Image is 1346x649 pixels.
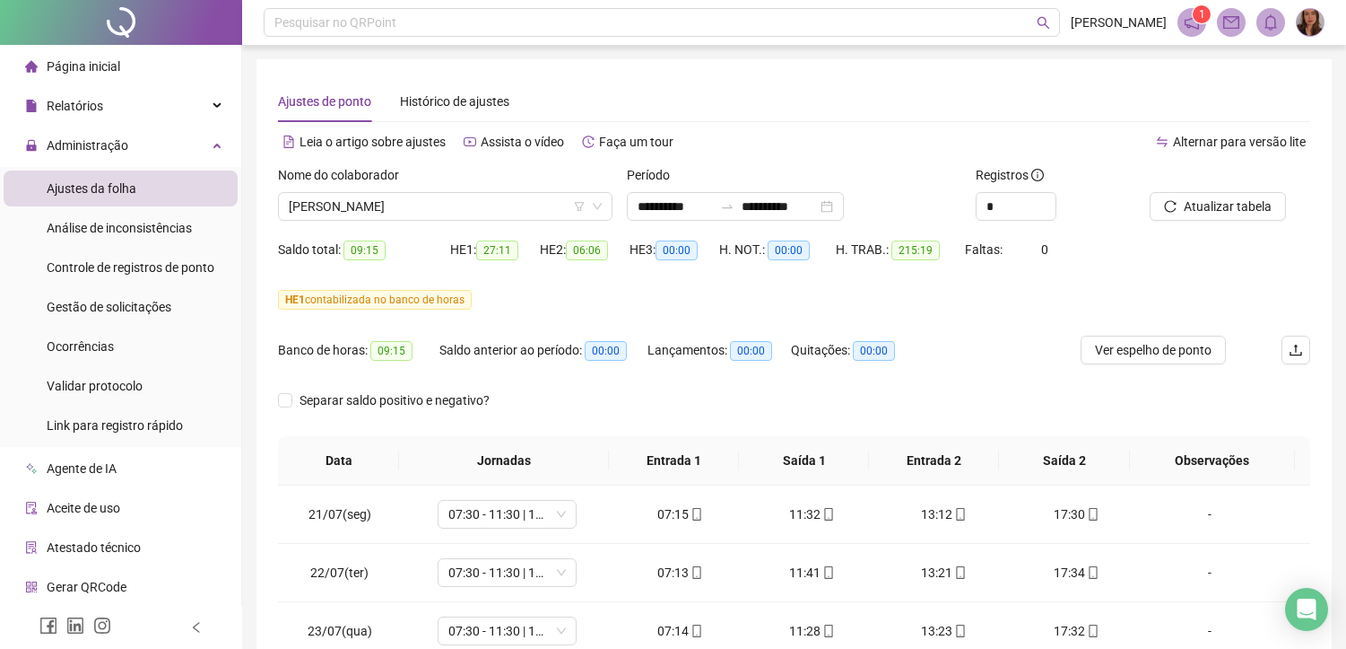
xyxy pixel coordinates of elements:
span: mobile [689,566,703,579]
span: Registros [976,165,1044,185]
div: HE 1: [450,240,540,260]
span: Separar saldo positivo e negativo? [292,390,497,410]
span: Alternar para versão lite [1173,135,1306,149]
div: - [1157,504,1263,524]
span: 21/07(seg) [308,507,371,522]
span: mail [1223,14,1239,31]
span: Gerar QRCode [47,580,126,594]
span: swap-right [720,199,734,214]
span: Análise de inconsistências [47,221,192,235]
span: DANIEL DA FONSECA LUIZ [289,193,602,220]
span: 00:00 [656,241,698,260]
div: H. NOT.: [719,240,836,260]
th: Entrada 2 [869,436,999,486]
span: Atestado técnico [47,540,141,555]
span: to [720,199,734,214]
span: Histórico de ajustes [400,94,509,109]
div: 13:23 [892,621,995,641]
span: Gestão de solicitações [47,300,171,314]
th: Saída 1 [739,436,869,486]
span: linkedin [66,617,84,635]
span: 00:00 [768,241,810,260]
span: Controle de registros de ponto [47,260,214,275]
span: qrcode [25,581,38,593]
div: 11:41 [760,563,864,583]
div: 11:28 [760,621,864,641]
span: instagram [93,617,111,635]
th: Saída 2 [999,436,1129,486]
span: contabilizada no banco de horas [278,290,472,310]
span: left [190,621,203,634]
div: 07:13 [629,563,732,583]
span: 07:30 - 11:30 | 13:30 - 17:30 [448,559,566,586]
span: lock [25,139,38,152]
th: Observações [1129,436,1295,486]
div: 13:21 [892,563,995,583]
span: 00:00 [585,341,627,361]
span: Link para registro rápido [47,418,183,433]
span: Ajustes da folha [47,181,136,196]
span: home [25,60,38,73]
span: 215:19 [891,241,940,260]
label: Nome do colaborador [278,165,411,185]
span: down [592,201,603,212]
div: 17:34 [1024,563,1127,583]
span: history [582,136,595,148]
button: Atualizar tabela [1150,192,1286,221]
span: mobile [952,508,967,521]
button: Ver espelho de ponto [1081,336,1226,364]
span: bell [1263,14,1279,31]
span: Ocorrências [47,339,114,354]
span: mobile [952,625,967,637]
span: 0 [1041,242,1048,257]
span: 06:06 [566,241,608,260]
span: 07:30 - 11:30 | 13:30 - 17:30 [448,618,566,645]
th: Data [278,436,399,486]
span: file-text [282,136,295,148]
span: mobile [821,625,835,637]
div: 17:30 [1024,504,1127,524]
span: HE 1 [285,294,305,306]
span: swap [1156,136,1168,148]
label: Período [627,165,682,185]
sup: 1 [1193,5,1211,23]
span: Agente de IA [47,461,117,476]
div: 07:14 [629,621,732,641]
div: H. TRAB.: [836,240,965,260]
span: youtube [464,136,476,148]
span: Validar protocolo [47,379,143,393]
div: 13:12 [892,504,995,524]
span: mobile [952,566,967,579]
span: 27:11 [476,241,518,260]
div: 07:15 [629,504,732,524]
div: 17:32 [1024,621,1127,641]
span: Atualizar tabela [1184,197,1272,216]
span: Aceite de uso [47,501,120,515]
th: Jornadas [399,436,609,486]
span: 22/07(ter) [310,566,369,580]
span: Relatórios [47,99,103,113]
span: Assista o vídeo [481,135,564,149]
span: Faça um tour [599,135,673,149]
span: Ver espelho de ponto [1095,340,1211,360]
span: Administração [47,138,128,153]
span: Leia o artigo sobre ajustes [300,135,446,149]
span: filter [574,201,585,212]
div: HE 3: [630,240,719,260]
img: 78555 [1297,9,1324,36]
div: - [1157,563,1263,583]
span: mobile [1085,566,1099,579]
span: 00:00 [730,341,772,361]
span: [PERSON_NAME] [1071,13,1167,32]
div: Saldo total: [278,240,450,260]
span: Faltas: [965,242,1005,257]
div: Banco de horas: [278,340,439,361]
span: Ajustes de ponto [278,94,371,109]
span: mobile [689,625,703,637]
span: 09:15 [370,341,412,361]
div: Lançamentos: [647,340,791,361]
div: Saldo anterior ao período: [439,340,647,361]
span: 09:15 [343,241,386,260]
span: facebook [39,617,57,635]
span: 07:30 - 11:30 | 13:30 - 17:30 [448,501,566,528]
